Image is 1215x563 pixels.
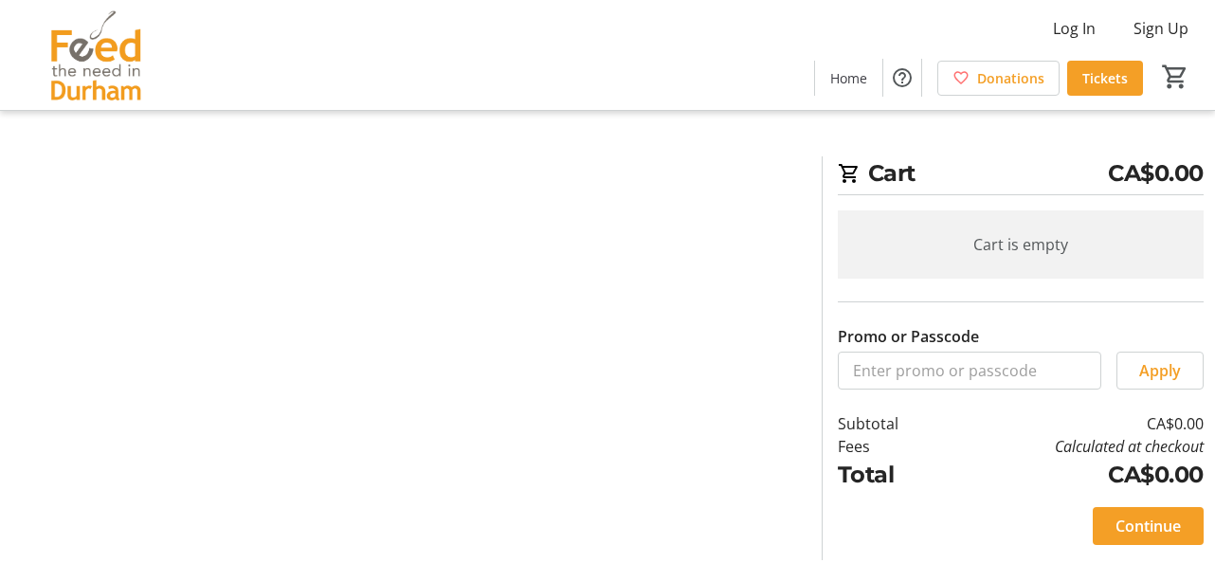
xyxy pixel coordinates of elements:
[1067,61,1143,96] a: Tickets
[838,210,1204,279] div: Cart is empty
[944,435,1204,458] td: Calculated at checkout
[838,352,1101,390] input: Enter promo or passcode
[1115,515,1181,537] span: Continue
[838,435,944,458] td: Fees
[944,458,1204,492] td: CA$0.00
[830,68,867,88] span: Home
[815,61,882,96] a: Home
[944,412,1204,435] td: CA$0.00
[937,61,1060,96] a: Donations
[1082,68,1128,88] span: Tickets
[1038,13,1111,44] button: Log In
[838,156,1204,195] h2: Cart
[1108,156,1204,191] span: CA$0.00
[1116,352,1204,390] button: Apply
[1133,17,1188,40] span: Sign Up
[1158,60,1192,94] button: Cart
[1093,507,1204,545] button: Continue
[1053,17,1096,40] span: Log In
[883,59,921,97] button: Help
[838,458,944,492] td: Total
[838,412,944,435] td: Subtotal
[838,325,979,348] label: Promo or Passcode
[1118,13,1204,44] button: Sign Up
[11,8,180,102] img: Feed the Need in Durham's Logo
[977,68,1044,88] span: Donations
[1139,359,1181,382] span: Apply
